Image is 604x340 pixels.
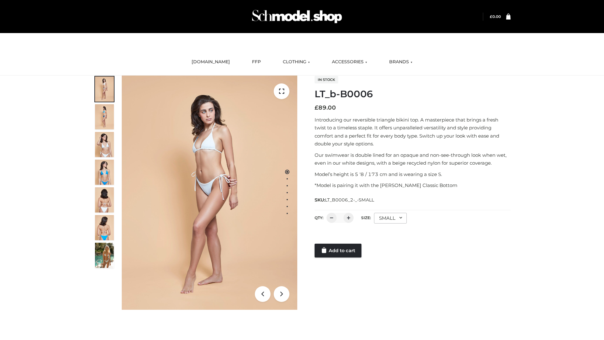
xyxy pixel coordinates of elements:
[315,116,511,148] p: Introducing our reversible triangle bikini top. A masterpiece that brings a fresh twist to a time...
[315,196,375,204] span: SKU:
[315,244,361,258] a: Add to cart
[278,55,315,69] a: CLOTHING
[95,215,114,240] img: ArielClassicBikiniTop_CloudNine_AzureSky_OW114ECO_8-scaled.jpg
[315,151,511,167] p: Our swimwear is double lined for an opaque and non-see-through look when wet, even in our white d...
[315,104,318,111] span: £
[315,76,338,83] span: In stock
[490,14,501,19] a: £0.00
[315,170,511,178] p: Model’s height is 5 ‘8 / 173 cm and is wearing a size S.
[315,104,336,111] bdi: 89.00
[95,104,114,129] img: ArielClassicBikiniTop_CloudNine_AzureSky_OW114ECO_2-scaled.jpg
[247,55,266,69] a: FFP
[374,213,407,224] div: SMALL
[95,187,114,212] img: ArielClassicBikiniTop_CloudNine_AzureSky_OW114ECO_7-scaled.jpg
[315,215,323,220] label: QTY:
[122,76,297,310] img: ArielClassicBikiniTop_CloudNine_AzureSky_OW114ECO_1
[315,88,511,100] h1: LT_b-B0006
[95,243,114,268] img: Arieltop_CloudNine_AzureSky2.jpg
[95,76,114,102] img: ArielClassicBikiniTop_CloudNine_AzureSky_OW114ECO_1-scaled.jpg
[250,4,344,29] img: Schmodel Admin 964
[384,55,417,69] a: BRANDS
[327,55,372,69] a: ACCESSORIES
[187,55,235,69] a: [DOMAIN_NAME]
[95,160,114,185] img: ArielClassicBikiniTop_CloudNine_AzureSky_OW114ECO_4-scaled.jpg
[95,132,114,157] img: ArielClassicBikiniTop_CloudNine_AzureSky_OW114ECO_3-scaled.jpg
[325,197,374,203] span: LT_B0006_2-_-SMALL
[490,14,492,19] span: £
[361,215,371,220] label: Size:
[490,14,501,19] bdi: 0.00
[315,181,511,190] p: *Model is pairing it with the [PERSON_NAME] Classic Bottom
